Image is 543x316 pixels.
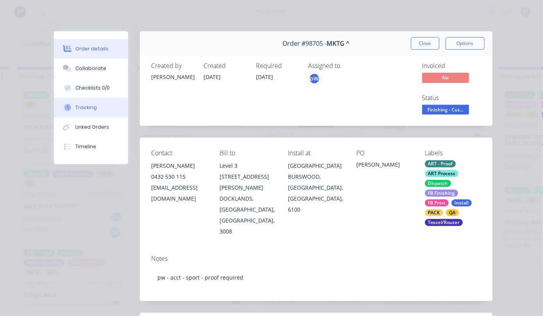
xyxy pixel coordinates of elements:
[204,73,221,81] span: [DATE]
[204,62,247,70] div: Created
[256,73,273,81] span: [DATE]
[425,190,458,197] div: FB Finishing
[75,124,109,131] div: Linked Orders
[75,84,110,92] div: Checklists 0/0
[220,160,276,193] div: Level 3 [STREET_ADDRESS][PERSON_NAME]
[256,62,299,70] div: Required
[422,62,481,70] div: Invoiced
[309,73,320,84] button: pW
[152,62,195,70] div: Created by
[446,209,459,216] div: QA
[75,143,96,150] div: Timeline
[54,117,128,137] button: Linked Orders
[288,160,344,215] div: [GEOGRAPHIC_DATA]BURSWOOD, [GEOGRAPHIC_DATA], [GEOGRAPHIC_DATA], 6100
[327,40,350,47] span: MKTG ^
[288,160,344,171] div: [GEOGRAPHIC_DATA]
[357,160,413,171] div: [PERSON_NAME]
[446,37,485,50] button: Options
[54,59,128,78] button: Collaborate
[452,199,472,206] div: Install
[357,149,413,157] div: PO
[288,171,344,215] div: BURSWOOD, [GEOGRAPHIC_DATA], [GEOGRAPHIC_DATA], 6100
[54,39,128,59] button: Order details
[288,149,344,157] div: Install at
[425,180,451,187] div: Dispatch
[152,149,207,157] div: Contact
[152,182,207,204] div: [EMAIL_ADDRESS][DOMAIN_NAME]
[75,65,106,72] div: Collaborate
[152,73,195,81] div: [PERSON_NAME]
[425,170,459,177] div: ART Process
[54,98,128,117] button: Tracking
[54,137,128,156] button: Timeline
[152,266,481,289] div: pw - acct - sport - proof required
[75,104,97,111] div: Tracking
[220,149,276,157] div: Bill to
[425,160,456,167] div: ART - Proof
[75,45,109,52] div: Order details
[422,105,469,115] span: Finishing - Cut...
[422,73,469,83] span: No
[309,62,387,70] div: Assigned to
[54,78,128,98] button: Checklists 0/0
[425,199,449,206] div: FB Print
[220,160,276,237] div: Level 3 [STREET_ADDRESS][PERSON_NAME]DOCKLANDS, [GEOGRAPHIC_DATA], [GEOGRAPHIC_DATA], 3008
[152,160,207,204] div: [PERSON_NAME]0432 530 115[EMAIL_ADDRESS][DOMAIN_NAME]
[282,40,327,47] span: Order #98705 -
[422,105,469,117] button: Finishing - Cut...
[152,160,207,171] div: [PERSON_NAME]
[152,255,481,262] div: Notes
[422,94,481,102] div: Status
[425,219,463,226] div: Texcel/Router
[220,193,276,237] div: DOCKLANDS, [GEOGRAPHIC_DATA], [GEOGRAPHIC_DATA], 3008
[425,149,481,157] div: Labels
[425,209,443,216] div: PACK
[152,171,207,182] div: 0432 530 115
[411,37,439,50] button: Close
